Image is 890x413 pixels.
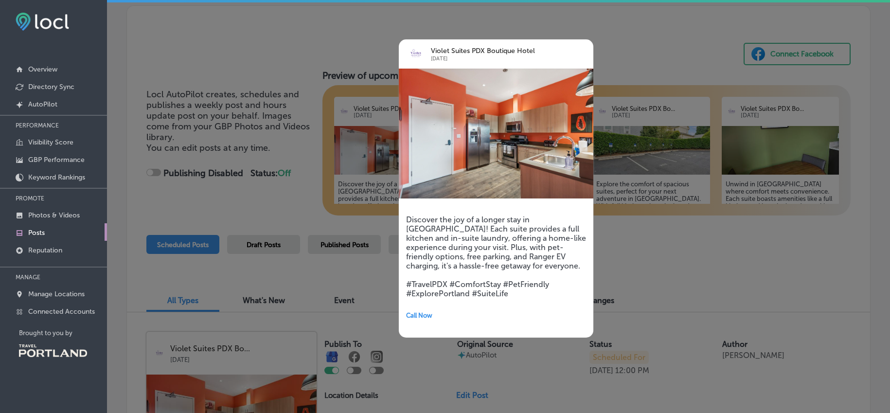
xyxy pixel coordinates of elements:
p: Reputation [28,246,62,254]
p: Connected Accounts [28,307,95,316]
p: Keyword Rankings [28,173,85,181]
p: Visibility Score [28,138,73,146]
h5: Discover the joy of a longer stay in [GEOGRAPHIC_DATA]! Each suite provides a full kitchen and in... [406,215,586,298]
img: logo [406,44,426,64]
p: Overview [28,65,57,73]
img: fda3e92497d09a02dc62c9cd864e3231.png [16,13,69,31]
p: AutoPilot [28,100,57,108]
p: [DATE] [431,55,566,63]
img: 8573a44d-89b6-4cb3-879d-e9c2ce7aab40066-SE14thAve-Portland-326.jpg [399,69,593,198]
p: Violet Suites PDX Boutique Hotel [431,47,566,55]
img: Travel Portland [19,344,87,357]
span: Call Now [406,312,432,319]
p: Manage Locations [28,290,85,298]
p: Posts [28,229,45,237]
p: Brought to you by [19,329,107,337]
p: Photos & Videos [28,211,80,219]
p: GBP Performance [28,156,85,164]
p: Directory Sync [28,83,74,91]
